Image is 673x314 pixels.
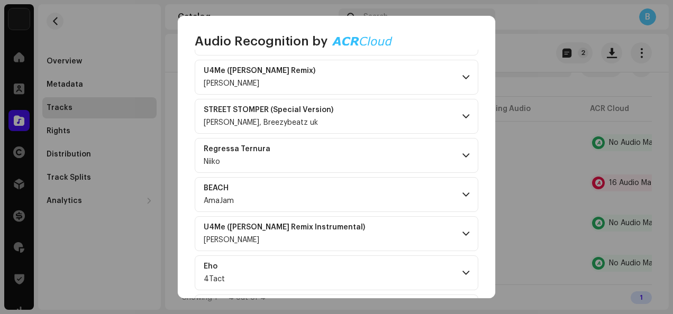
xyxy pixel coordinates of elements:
span: AmaJam [204,197,234,205]
p-accordion-header: BEACHAmaJam [195,177,478,212]
span: Castro cortino, Breezybeatz uk [204,119,318,126]
p-accordion-header: Eho4Tact [195,255,478,290]
span: U4Me (Amapiano Remix Instrumental) [204,223,378,232]
span: U4Me (Amapiano Remix) [204,67,328,75]
span: BEACH [204,184,241,192]
span: 4Tact [204,275,225,283]
strong: Regressa Ternura [204,145,270,153]
strong: Eho [204,262,217,271]
span: J Paul [204,236,259,244]
strong: U4Me ([PERSON_NAME] Remix) [204,67,315,75]
span: Regressa Ternura [204,145,283,153]
p-accordion-header: STREET STOMPER (Special Version)[PERSON_NAME], Breezybeatz uk [195,99,478,134]
span: Eho [204,262,230,271]
span: Audio Recognition by [195,33,328,50]
strong: BEACH [204,184,229,192]
span: STREET STOMPER (Special Version) [204,106,346,114]
p-accordion-header: U4Me ([PERSON_NAME] Remix)[PERSON_NAME] [195,60,478,95]
p-accordion-header: U4Me ([PERSON_NAME] Remix Instrumental)[PERSON_NAME] [195,216,478,251]
span: J Paul [204,80,259,87]
span: Niiko [204,158,220,165]
strong: U4Me ([PERSON_NAME] Remix Instrumental) [204,223,365,232]
strong: STREET STOMPER (Special Version) [204,106,333,114]
p-accordion-header: Regressa TernuraNiiko [195,138,478,173]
